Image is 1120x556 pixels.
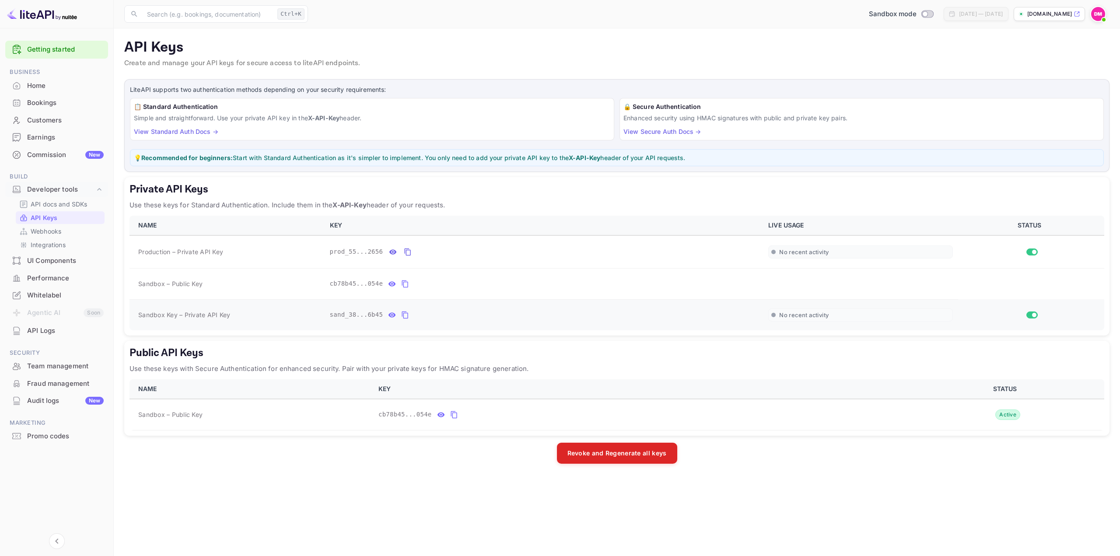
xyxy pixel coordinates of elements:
a: API Logs [5,322,108,339]
p: Webhooks [31,227,61,236]
span: Sandbox mode [869,9,917,19]
p: Integrations [31,240,66,249]
a: Getting started [27,45,104,55]
a: Bookings [5,94,108,111]
h5: Private API Keys [129,182,1104,196]
strong: Recommended for beginners: [141,154,233,161]
img: LiteAPI logo [7,7,77,21]
table: private api keys table [129,216,1104,330]
a: View Standard Auth Docs → [134,128,218,135]
a: CommissionNew [5,147,108,163]
th: STATUS [958,216,1104,235]
input: Search (e.g. bookings, documentation) [142,5,274,23]
th: NAME [129,216,325,235]
span: Build [5,172,108,182]
strong: X-API-Key [332,201,366,209]
strong: X-API-Key [308,114,339,122]
th: LIVE USAGE [763,216,958,235]
div: Developer tools [5,182,108,197]
div: API Logs [5,322,108,339]
div: Home [27,81,104,91]
p: API Keys [124,39,1109,56]
div: [DATE] — [DATE] [959,10,1003,18]
div: Ctrl+K [277,8,304,20]
div: Active [995,409,1020,420]
span: Business [5,67,108,77]
span: Sandbox Key – Private API Key [138,311,230,318]
h5: Public API Keys [129,346,1104,360]
div: Whitelabel [5,287,108,304]
span: Sandbox – Public Key [138,279,203,288]
span: Security [5,348,108,358]
a: Integrations [19,240,101,249]
span: Production – Private API Key [138,247,223,256]
p: Simple and straightforward. Use your private API key in the header. [134,113,610,122]
a: Earnings [5,129,108,145]
table: public api keys table [129,379,1104,430]
div: Customers [27,115,104,126]
p: API docs and SDKs [31,199,87,209]
a: Promo codes [5,428,108,444]
span: Marketing [5,418,108,428]
a: View Secure Auth Docs → [623,128,701,135]
a: Audit logsNew [5,392,108,409]
div: Developer tools [27,185,95,195]
p: Use these keys for Standard Authentication. Include them in the header of your requests. [129,200,1104,210]
div: Customers [5,112,108,129]
p: Create and manage your API keys for secure access to liteAPI endpoints. [124,58,1109,69]
span: No recent activity [779,311,829,319]
div: Commission [27,150,104,160]
a: Webhooks [19,227,101,236]
p: API Keys [31,213,57,222]
div: Webhooks [16,225,105,238]
a: API docs and SDKs [19,199,101,209]
p: Use these keys with Secure Authentication for enhanced security. Pair with your private keys for ... [129,364,1104,374]
th: STATUS [909,379,1104,399]
a: API Keys [19,213,101,222]
div: Bookings [5,94,108,112]
span: cb78b45...054e [378,410,432,419]
th: KEY [325,216,763,235]
div: Earnings [5,129,108,146]
div: Audit logs [27,396,104,406]
div: API docs and SDKs [16,198,105,210]
div: Performance [27,273,104,283]
div: UI Components [27,256,104,266]
div: Performance [5,270,108,287]
div: Audit logsNew [5,392,108,409]
h6: 📋 Standard Authentication [134,102,610,112]
div: Getting started [5,41,108,59]
div: API Logs [27,326,104,336]
a: Whitelabel [5,287,108,303]
div: CommissionNew [5,147,108,164]
div: Team management [5,358,108,375]
a: Team management [5,358,108,374]
span: Sandbox – Public Key [138,410,203,419]
div: Whitelabel [27,290,104,301]
div: Team management [27,361,104,371]
th: KEY [373,379,909,399]
th: NAME [129,379,373,399]
a: Home [5,77,108,94]
div: New [85,397,104,405]
a: UI Components [5,252,108,269]
p: LiteAPI supports two authentication methods depending on your security requirements: [130,85,1104,94]
span: No recent activity [779,248,829,256]
p: [DOMAIN_NAME] [1027,10,1072,18]
a: Performance [5,270,108,286]
button: Revoke and Regenerate all keys [557,443,677,464]
span: cb78b45...054e [330,279,383,288]
p: 💡 Start with Standard Authentication as it's simpler to implement. You only need to add your priv... [134,153,1100,162]
div: New [85,151,104,159]
div: Home [5,77,108,94]
span: prod_55...2656 [330,247,383,256]
div: Fraud management [5,375,108,392]
div: Earnings [27,133,104,143]
div: Integrations [16,238,105,251]
span: sand_38...6b45 [330,310,383,319]
div: Fraud management [27,379,104,389]
div: Switch to Production mode [865,9,937,19]
div: Bookings [27,98,104,108]
button: Collapse navigation [49,533,65,549]
img: Dylan McLean [1091,7,1105,21]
